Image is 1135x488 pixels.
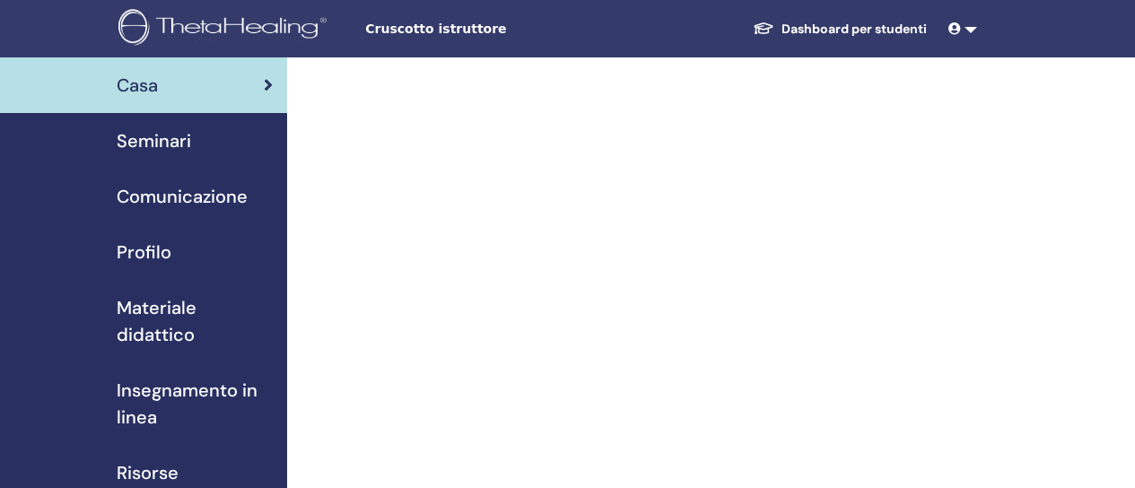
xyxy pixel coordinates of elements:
span: Materiale didattico [117,294,273,348]
span: Comunicazione [117,183,248,210]
span: Cruscotto istruttore [365,20,634,39]
span: Insegnamento in linea [117,377,273,431]
img: logo.png [118,9,333,49]
span: Seminari [117,127,191,154]
span: Risorse [117,459,179,486]
a: Dashboard per studenti [738,13,941,46]
span: Casa [117,72,158,99]
img: graduation-cap-white.svg [753,21,774,36]
span: Profilo [117,239,171,266]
